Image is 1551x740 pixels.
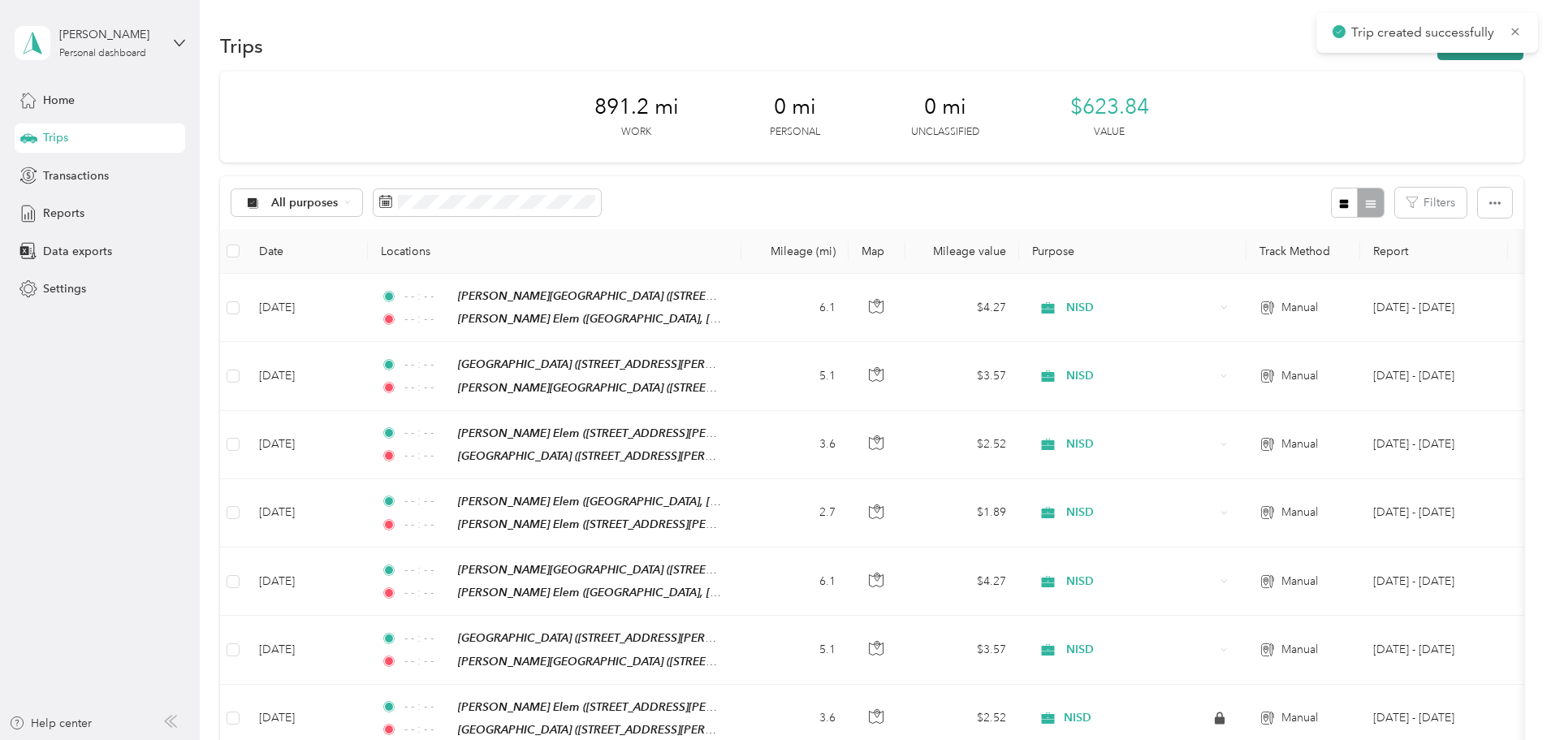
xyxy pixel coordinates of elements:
[404,288,451,305] span: - - : - -
[404,652,451,670] span: - - : - -
[905,411,1019,479] td: $2.52
[43,205,84,222] span: Reports
[43,280,86,297] span: Settings
[404,584,451,602] span: - - : - -
[271,197,339,209] span: All purposes
[905,274,1019,342] td: $4.27
[1281,504,1318,521] span: Manual
[1360,547,1508,616] td: Oct 1 - 31, 2025
[9,715,92,732] button: Help center
[1281,435,1318,453] span: Manual
[458,655,924,669] span: [PERSON_NAME][GEOGRAPHIC_DATA] ([STREET_ADDRESS][PERSON_NAME][US_STATE])
[246,342,368,410] td: [DATE]
[404,516,451,534] span: - - : - -
[404,424,451,442] span: - - : - -
[458,289,924,303] span: [PERSON_NAME][GEOGRAPHIC_DATA] ([STREET_ADDRESS][PERSON_NAME][US_STATE])
[458,631,832,645] span: [GEOGRAPHIC_DATA] ([STREET_ADDRESS][PERSON_NAME][US_STATE])
[741,547,849,616] td: 6.1
[246,616,368,684] td: [DATE]
[621,125,651,140] p: Work
[741,274,849,342] td: 6.1
[404,310,451,328] span: - - : - -
[59,49,146,58] div: Personal dashboard
[1360,411,1508,479] td: Oct 1 - 31, 2025
[458,586,887,599] span: [PERSON_NAME] Elem ([GEOGRAPHIC_DATA], [GEOGRAPHIC_DATA], [US_STATE])
[924,94,966,120] span: 0 mi
[1066,504,1215,521] span: NISD
[1281,299,1318,317] span: Manual
[458,312,887,326] span: [PERSON_NAME] Elem ([GEOGRAPHIC_DATA], [GEOGRAPHIC_DATA], [US_STATE])
[905,547,1019,616] td: $4.27
[404,561,451,579] span: - - : - -
[741,411,849,479] td: 3.6
[1281,709,1318,727] span: Manual
[1281,641,1318,659] span: Manual
[458,426,840,440] span: [PERSON_NAME] Elem ([STREET_ADDRESS][PERSON_NAME][US_STATE])
[1066,299,1215,317] span: NISD
[458,495,887,508] span: [PERSON_NAME] Elem ([GEOGRAPHIC_DATA], [GEOGRAPHIC_DATA], [US_STATE])
[1360,479,1508,547] td: Oct 1 - 31, 2025
[1066,367,1215,385] span: NISD
[1064,711,1091,725] span: NISD
[911,125,979,140] p: Unclassified
[1066,641,1215,659] span: NISD
[905,342,1019,410] td: $3.57
[246,411,368,479] td: [DATE]
[1360,342,1508,410] td: Oct 1 - 31, 2025
[1066,435,1215,453] span: NISD
[741,479,849,547] td: 2.7
[741,342,849,410] td: 5.1
[43,243,112,260] span: Data exports
[905,616,1019,684] td: $3.57
[246,479,368,547] td: [DATE]
[1070,94,1149,120] span: $623.84
[246,229,368,274] th: Date
[1281,367,1318,385] span: Manual
[905,229,1019,274] th: Mileage value
[458,700,840,714] span: [PERSON_NAME] Elem ([STREET_ADDRESS][PERSON_NAME][US_STATE])
[1351,23,1497,43] p: Trip created successfully
[774,94,816,120] span: 0 mi
[1360,616,1508,684] td: Oct 1 - 31, 2025
[43,129,68,146] span: Trips
[368,229,741,274] th: Locations
[404,379,451,396] span: - - : - -
[404,492,451,510] span: - - : - -
[741,616,849,684] td: 5.1
[458,517,840,531] span: [PERSON_NAME] Elem ([STREET_ADDRESS][PERSON_NAME][US_STATE])
[404,356,451,374] span: - - : - -
[905,479,1019,547] td: $1.89
[1066,573,1215,591] span: NISD
[1460,649,1551,740] iframe: Everlance-gr Chat Button Frame
[458,563,924,577] span: [PERSON_NAME][GEOGRAPHIC_DATA] ([STREET_ADDRESS][PERSON_NAME][US_STATE])
[458,449,832,463] span: [GEOGRAPHIC_DATA] ([STREET_ADDRESS][PERSON_NAME][US_STATE])
[43,167,109,184] span: Transactions
[404,721,451,738] span: - - : - -
[1360,274,1508,342] td: Oct 1 - 31, 2025
[1281,573,1318,591] span: Manual
[1360,229,1508,274] th: Report
[1094,125,1125,140] p: Value
[43,92,75,109] span: Home
[1019,229,1246,274] th: Purpose
[1395,188,1467,218] button: Filters
[458,381,924,395] span: [PERSON_NAME][GEOGRAPHIC_DATA] ([STREET_ADDRESS][PERSON_NAME][US_STATE])
[246,274,368,342] td: [DATE]
[246,547,368,616] td: [DATE]
[458,357,832,371] span: [GEOGRAPHIC_DATA] ([STREET_ADDRESS][PERSON_NAME][US_STATE])
[770,125,820,140] p: Personal
[594,94,679,120] span: 891.2 mi
[59,26,161,43] div: [PERSON_NAME]
[404,630,451,647] span: - - : - -
[741,229,849,274] th: Mileage (mi)
[220,37,263,54] h1: Trips
[404,447,451,465] span: - - : - -
[458,723,832,737] span: [GEOGRAPHIC_DATA] ([STREET_ADDRESS][PERSON_NAME][US_STATE])
[404,698,451,716] span: - - : - -
[849,229,905,274] th: Map
[1246,229,1360,274] th: Track Method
